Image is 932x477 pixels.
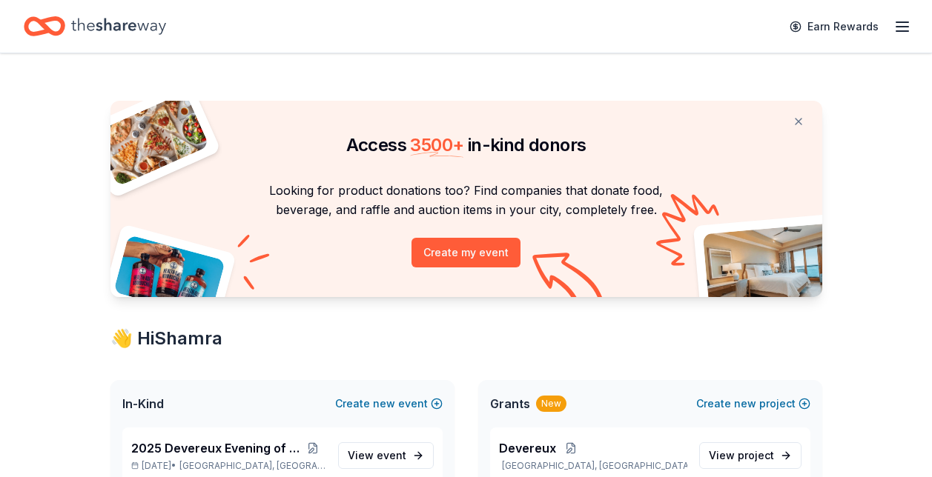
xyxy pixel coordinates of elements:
[499,439,556,457] span: Devereux
[377,449,406,461] span: event
[128,181,804,220] p: Looking for product donations too? Find companies that donate food, beverage, and raffle and auct...
[536,396,566,412] div: New
[348,447,406,464] span: View
[338,442,434,469] a: View event
[532,253,607,308] img: Curvy arrow
[490,395,530,413] span: Grants
[179,460,325,472] span: [GEOGRAPHIC_DATA], [GEOGRAPHIC_DATA]
[131,460,326,472] p: [DATE] •
[412,238,520,267] button: Create my event
[738,449,774,461] span: project
[93,92,209,187] img: Pizza
[781,13,888,40] a: Earn Rewards
[110,327,822,350] div: 👋 Hi Shamra
[24,9,166,44] a: Home
[346,134,586,156] span: Access in-kind donors
[709,447,774,464] span: View
[373,395,395,413] span: new
[335,395,443,413] button: Createnewevent
[410,134,463,156] span: 3500 +
[699,442,802,469] a: View project
[131,439,300,457] span: 2025 Devereux Evening of Hope
[499,460,687,472] p: [GEOGRAPHIC_DATA], [GEOGRAPHIC_DATA]
[122,395,164,413] span: In-Kind
[734,395,756,413] span: new
[696,395,810,413] button: Createnewproject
